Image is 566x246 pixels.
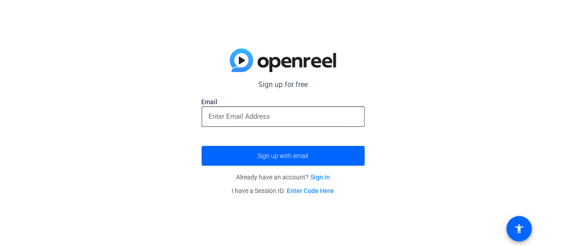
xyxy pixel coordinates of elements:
img: blue-gradient.svg [230,48,336,72]
mat-icon: accessibility [514,223,525,234]
button: Sign up with email [202,146,365,166]
a: Sign in [310,174,330,181]
input: Enter Email Address [209,111,358,122]
a: Enter Code Here [287,187,334,194]
p: Sign up for free [202,79,365,90]
span: I have a Session ID. [232,187,334,194]
span: Already have an account? [236,174,330,181]
label: Email [202,97,365,106]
